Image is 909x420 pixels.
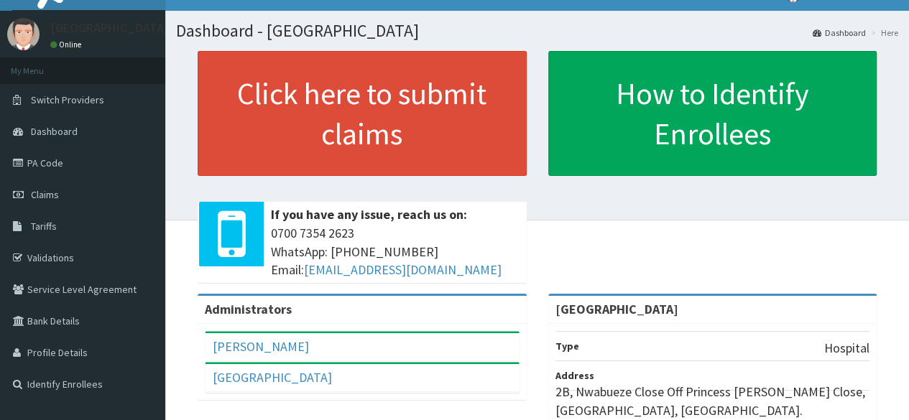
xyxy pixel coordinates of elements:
h1: Dashboard - [GEOGRAPHIC_DATA] [176,22,898,40]
b: Type [555,340,579,353]
a: [PERSON_NAME] [213,338,309,355]
p: [GEOGRAPHIC_DATA] [50,22,169,34]
p: 2B, Nwabueze Close Off Princess [PERSON_NAME] Close, [GEOGRAPHIC_DATA], [GEOGRAPHIC_DATA]. [555,383,870,419]
b: Administrators [205,301,292,317]
span: 0700 7354 2623 WhatsApp: [PHONE_NUMBER] Email: [271,224,520,279]
a: How to Identify Enrollees [548,51,877,176]
a: Online [50,39,85,50]
a: [GEOGRAPHIC_DATA] [213,369,332,386]
a: Click here to submit claims [198,51,527,176]
li: Here [867,27,898,39]
span: Dashboard [31,125,78,138]
span: Switch Providers [31,93,104,106]
b: Address [555,369,594,382]
b: If you have any issue, reach us on: [271,206,467,223]
p: Hospital [824,339,869,358]
strong: [GEOGRAPHIC_DATA] [555,301,678,317]
a: Dashboard [813,27,866,39]
span: Tariffs [31,220,57,233]
span: Claims [31,188,59,201]
a: [EMAIL_ADDRESS][DOMAIN_NAME] [304,261,502,278]
img: User Image [7,18,40,50]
